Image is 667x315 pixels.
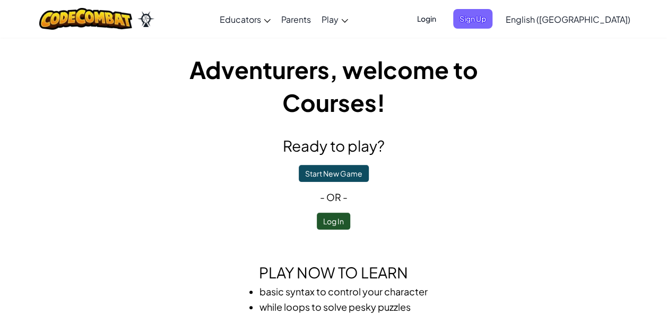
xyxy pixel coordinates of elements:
li: while loops to solve pesky puzzles [259,299,429,314]
h2: Ready to play? [143,135,525,157]
h1: Adventurers, welcome to Courses! [143,53,525,119]
span: - [320,191,326,203]
a: English ([GEOGRAPHIC_DATA]) [500,5,636,33]
button: Sign Up [453,9,492,29]
li: basic syntax to control your character [259,284,429,299]
a: Educators [214,5,276,33]
span: Educators [220,14,261,25]
img: CodeCombat logo [39,8,132,30]
img: Ozaria [137,11,154,27]
button: Log In [317,213,350,230]
button: Login [411,9,443,29]
span: Play [322,14,339,25]
h2: Play now to learn [143,261,525,284]
button: Start New Game [299,165,369,182]
span: English ([GEOGRAPHIC_DATA]) [506,14,630,25]
span: or [326,191,341,203]
a: Play [316,5,353,33]
a: Parents [276,5,316,33]
span: - [341,191,348,203]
